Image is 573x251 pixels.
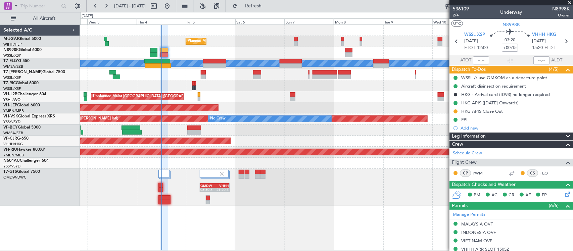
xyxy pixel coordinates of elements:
[461,92,550,97] div: HKG - Arrival card (ID93) no longer required
[3,75,21,80] a: WSSL/XSP
[461,75,547,81] div: WSSL // use OMKOM as a departure point
[3,70,42,74] span: T7-[PERSON_NAME]
[82,13,93,19] div: [DATE]
[3,170,40,174] a: T7-GTSGlobal 7500
[7,13,73,24] button: All Aircraft
[464,32,485,38] span: WSSL XSP
[452,66,486,73] span: Dispatch To-Dos
[451,20,463,27] button: UTC
[505,37,515,44] span: 03:20
[93,92,203,102] div: Unplanned Maint [GEOGRAPHIC_DATA] ([GEOGRAPHIC_DATA])
[3,142,23,147] a: VHHH/HKG
[532,38,546,45] span: [DATE]
[219,171,225,177] img: gray-close.svg
[503,21,520,28] span: N8998K
[527,169,538,177] div: CS
[201,188,215,192] div: 06:50 Z
[3,108,24,113] a: YMEN/MEB
[3,103,17,107] span: VH-LEP
[3,37,18,41] span: M-JGVJ
[452,202,468,210] span: Permits
[3,159,49,163] a: N604AUChallenger 604
[3,81,39,85] a: T7-RICGlobal 6000
[3,170,17,174] span: T7-GTS
[3,153,24,158] a: YMEN/MEB
[3,103,40,107] a: VH-LEPGlobal 6000
[552,12,570,18] span: Owner
[452,159,477,166] span: Flight Crew
[473,56,489,64] input: --:--
[3,59,30,63] a: T7-ELLYG-550
[432,18,482,24] div: Wed 10
[3,159,20,163] span: N604AU
[3,125,18,130] span: VP-BCY
[239,4,268,8] span: Refresh
[235,18,285,24] div: Sat 6
[461,238,492,244] div: VIET NAM OVF
[540,170,555,176] a: TEO
[137,18,186,24] div: Thu 4
[525,192,531,199] span: AF
[214,184,229,188] div: VHHH
[453,12,469,18] span: 2/4
[87,18,137,24] div: Wed 3
[229,1,270,11] button: Refresh
[114,3,146,9] span: [DATE] - [DATE]
[20,1,59,11] input: Trip Number
[461,108,503,114] div: HKG APIS Close Out
[3,137,29,141] a: VP-CJRG-650
[334,18,383,24] div: Mon 8
[532,32,556,38] span: VHHH HKG
[474,192,480,199] span: PM
[453,150,482,157] a: Schedule Crew
[3,148,17,152] span: VH-RIU
[214,188,229,192] div: 21:20 Z
[3,37,41,41] a: M-JGVJGlobal 5000
[3,175,27,180] a: OMDW/DWC
[3,92,46,96] a: VH-L2BChallenger 604
[3,48,42,52] a: N8998KGlobal 6000
[453,5,469,12] span: 536109
[3,81,16,85] span: T7-RIC
[3,53,21,58] a: WSSL/XSP
[3,119,20,124] a: YSSY/SYD
[17,16,71,21] span: All Aircraft
[551,57,562,64] span: ALDT
[3,137,17,141] span: VP-CJR
[460,57,471,64] span: ATOT
[461,221,493,227] div: MALAYSIA OVF
[453,211,485,218] a: Manage Permits
[452,133,486,140] span: Leg Information
[3,70,65,74] a: T7-[PERSON_NAME]Global 7500
[3,125,41,130] a: VP-BCYGlobal 5000
[3,148,45,152] a: VH-RIUHawker 800XP
[3,48,19,52] span: N8998K
[3,92,17,96] span: VH-L2B
[542,192,547,199] span: FP
[284,18,334,24] div: Sun 7
[461,83,526,89] div: Aircraft disinsection requirement
[3,114,55,118] a: VH-VSKGlobal Express XRS
[3,97,22,102] a: YSHL/WOL
[461,100,519,106] div: HKG APIS ([DATE] Onwards)
[477,45,488,51] span: 12:00
[460,169,471,177] div: CP
[188,36,267,46] div: Planned Maint [GEOGRAPHIC_DATA] (Seletar)
[3,59,18,63] span: T7-ELLY
[552,5,570,12] span: N8998K
[549,66,559,73] span: (4/5)
[509,192,514,199] span: CR
[491,192,497,199] span: AC
[3,164,20,169] a: YSSY/SYD
[186,18,235,24] div: Fri 5
[210,114,226,124] div: No Crew
[3,42,22,47] a: WIHH/HLP
[532,45,543,51] span: 15:20
[464,45,475,51] span: ETOT
[3,86,21,91] a: WSSL/XSP
[461,230,496,235] div: INDONESIA OVF
[549,202,559,209] span: (6/6)
[383,18,432,24] div: Tue 9
[452,181,516,189] span: Dispatch Checks and Weather
[461,125,570,131] div: Add new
